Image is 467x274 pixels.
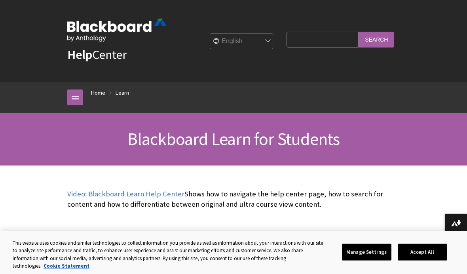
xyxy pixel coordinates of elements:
[91,88,105,98] a: Home
[359,32,394,47] input: Search
[127,128,340,150] span: Blackboard Learn for Students
[44,263,89,269] a: More information about your privacy, opens in a new tab
[398,244,447,261] button: Accept All
[210,34,273,49] select: Site Language Selector
[67,47,127,63] a: HelpCenter
[13,239,327,270] div: This website uses cookies and similar technologies to collect information you provide as well as ...
[116,88,129,98] a: Learn
[342,244,391,261] button: Manage Settings
[67,189,400,209] p: Shows how to navigate the help center page, how to search for content and how to differentiate be...
[67,47,92,63] strong: Help
[67,19,166,42] img: Blackboard by Anthology
[67,189,184,199] a: Video: Blackboard Learn Help Center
